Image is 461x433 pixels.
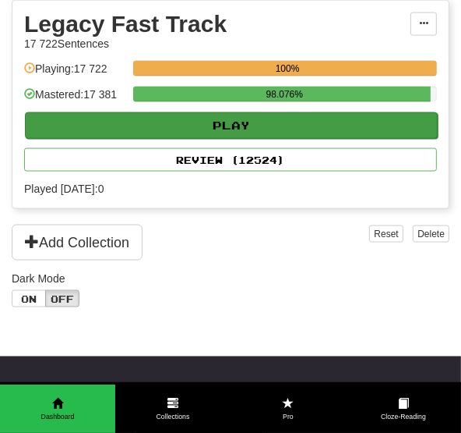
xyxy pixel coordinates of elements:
div: 100% [138,61,437,76]
div: 98.076% [138,87,431,102]
button: Play [25,112,438,139]
div: Mastered: 17 381 [24,87,125,112]
button: Off [45,290,79,307]
button: Delete [413,225,449,243]
div: 17 722 Sentences [24,36,410,51]
div: Legacy Fast Track [24,12,410,36]
span: Collections [115,412,230,422]
div: Playing: 17 722 [24,61,125,87]
button: Review (12524) [24,148,437,172]
button: On [12,290,46,307]
span: Cloze-Reading [346,412,461,422]
span: Played [DATE]: 0 [24,181,437,197]
button: Add Collection [12,225,143,261]
div: Dark Mode [12,271,449,286]
span: Pro [230,412,346,422]
button: Reset [369,225,403,243]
